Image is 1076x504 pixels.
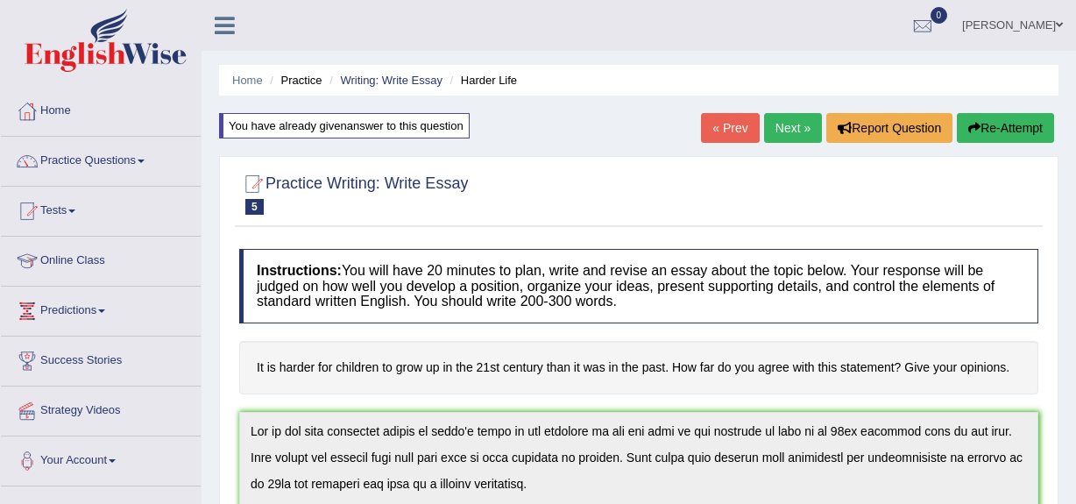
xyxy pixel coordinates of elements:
a: Next » [764,113,822,143]
a: Predictions [1,287,201,330]
a: Strategy Videos [1,387,201,430]
button: Report Question [826,113,952,143]
span: 0 [931,7,948,24]
div: You have already given answer to this question [219,113,470,138]
li: Practice [265,72,322,89]
a: « Prev [701,113,759,143]
button: Re-Attempt [957,113,1054,143]
h2: Practice Writing: Write Essay [239,171,468,215]
a: Your Account [1,437,201,480]
li: Harder Life [446,72,518,89]
a: Online Class [1,237,201,280]
b: Instructions: [257,263,342,278]
a: Writing: Write Essay [340,74,442,87]
a: Home [1,87,201,131]
a: Practice Questions [1,137,201,181]
h4: It is harder for children to grow up in the 21st century than it was in the past. How far do you ... [239,341,1038,394]
a: Success Stories [1,337,201,380]
a: Home [232,74,263,87]
h4: You will have 20 minutes to plan, write and revise an essay about the topic below. Your response ... [239,249,1038,323]
a: Tests [1,187,201,231]
span: 5 [245,199,264,215]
